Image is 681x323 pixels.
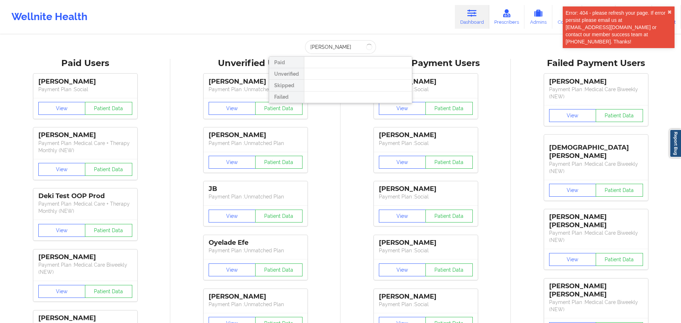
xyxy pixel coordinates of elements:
div: Error: 404 - please refresh your page. If error persist please email us at [EMAIL_ADDRESS][DOMAIN... [566,9,667,45]
button: View [209,156,256,169]
p: Payment Plan : Medical Care Biweekly (NEW) [549,229,643,244]
button: View [209,102,256,115]
p: Payment Plan : Social [379,86,473,93]
button: View [549,253,596,266]
div: Paid Users [5,58,165,69]
p: Payment Plan : Unmatched Plan [209,193,303,200]
button: Patient Data [596,109,643,122]
p: Payment Plan : Social [379,301,473,308]
div: Paid [269,57,304,68]
div: Failed [269,92,304,103]
div: [PERSON_NAME] [379,292,473,301]
button: Patient Data [85,285,132,298]
a: Prescribers [489,5,525,29]
a: Report Bug [670,129,681,158]
p: Payment Plan : Social [379,193,473,200]
button: View [38,224,86,237]
a: Coaches [552,5,582,29]
button: Patient Data [85,163,132,176]
div: [PERSON_NAME] [PERSON_NAME] [549,282,643,299]
p: Payment Plan : Social [379,247,473,254]
div: [PERSON_NAME] [38,78,132,86]
button: Patient Data [85,102,132,115]
button: View [209,263,256,276]
button: Patient Data [596,184,643,197]
button: View [549,109,596,122]
div: [PERSON_NAME] [PERSON_NAME] [549,213,643,229]
button: View [38,285,86,298]
button: Patient Data [85,224,132,237]
div: [PERSON_NAME] [549,78,643,86]
a: Admins [524,5,552,29]
button: View [379,210,426,223]
button: Patient Data [425,156,473,169]
div: Oyelade Efe [209,239,303,247]
div: [PERSON_NAME] [38,253,132,261]
p: Payment Plan : Unmatched Plan [209,247,303,254]
button: View [209,210,256,223]
p: Payment Plan : Social [38,86,132,93]
button: Patient Data [255,156,303,169]
div: [DEMOGRAPHIC_DATA][PERSON_NAME] [549,138,643,160]
p: Payment Plan : Medical Care + Therapy Monthly (NEW) [38,140,132,154]
p: Payment Plan : Unmatched Plan [209,86,303,93]
p: Payment Plan : Medical Care Biweekly (NEW) [549,160,643,175]
button: View [379,156,426,169]
div: JB [209,185,303,193]
div: [PERSON_NAME] [38,314,132,322]
div: Skipped [269,80,304,91]
button: View [379,263,426,276]
div: [PERSON_NAME] [379,131,473,139]
div: [PERSON_NAME] [38,131,132,139]
button: Patient Data [255,263,303,276]
button: View [38,163,86,176]
button: Patient Data [425,263,473,276]
p: Payment Plan : Medical Care Biweekly (NEW) [38,261,132,276]
button: close [667,9,672,15]
div: Unverified [269,68,304,80]
p: Payment Plan : Social [379,140,473,147]
button: Patient Data [255,102,303,115]
div: Deki Test OOP Prod [38,192,132,200]
button: Patient Data [596,253,643,266]
button: View [549,184,596,197]
button: Patient Data [255,210,303,223]
div: Failed Payment Users [516,58,676,69]
p: Payment Plan : Medical Care Biweekly (NEW) [549,299,643,313]
a: Dashboard [455,5,489,29]
button: Patient Data [425,210,473,223]
div: [PERSON_NAME] [209,292,303,301]
p: Payment Plan : Unmatched Plan [209,140,303,147]
div: [PERSON_NAME] [209,78,303,86]
div: [PERSON_NAME] [379,78,473,86]
button: View [38,102,86,115]
div: Unverified Users [175,58,335,69]
div: Skipped Payment Users [346,58,506,69]
div: [PERSON_NAME] [379,185,473,193]
p: Payment Plan : Medical Care + Therapy Monthly (NEW) [38,200,132,215]
div: [PERSON_NAME] [379,239,473,247]
button: View [379,102,426,115]
p: Payment Plan : Medical Care Biweekly (NEW) [549,86,643,100]
p: Payment Plan : Unmatched Plan [209,301,303,308]
div: [PERSON_NAME] [209,131,303,139]
button: Patient Data [425,102,473,115]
